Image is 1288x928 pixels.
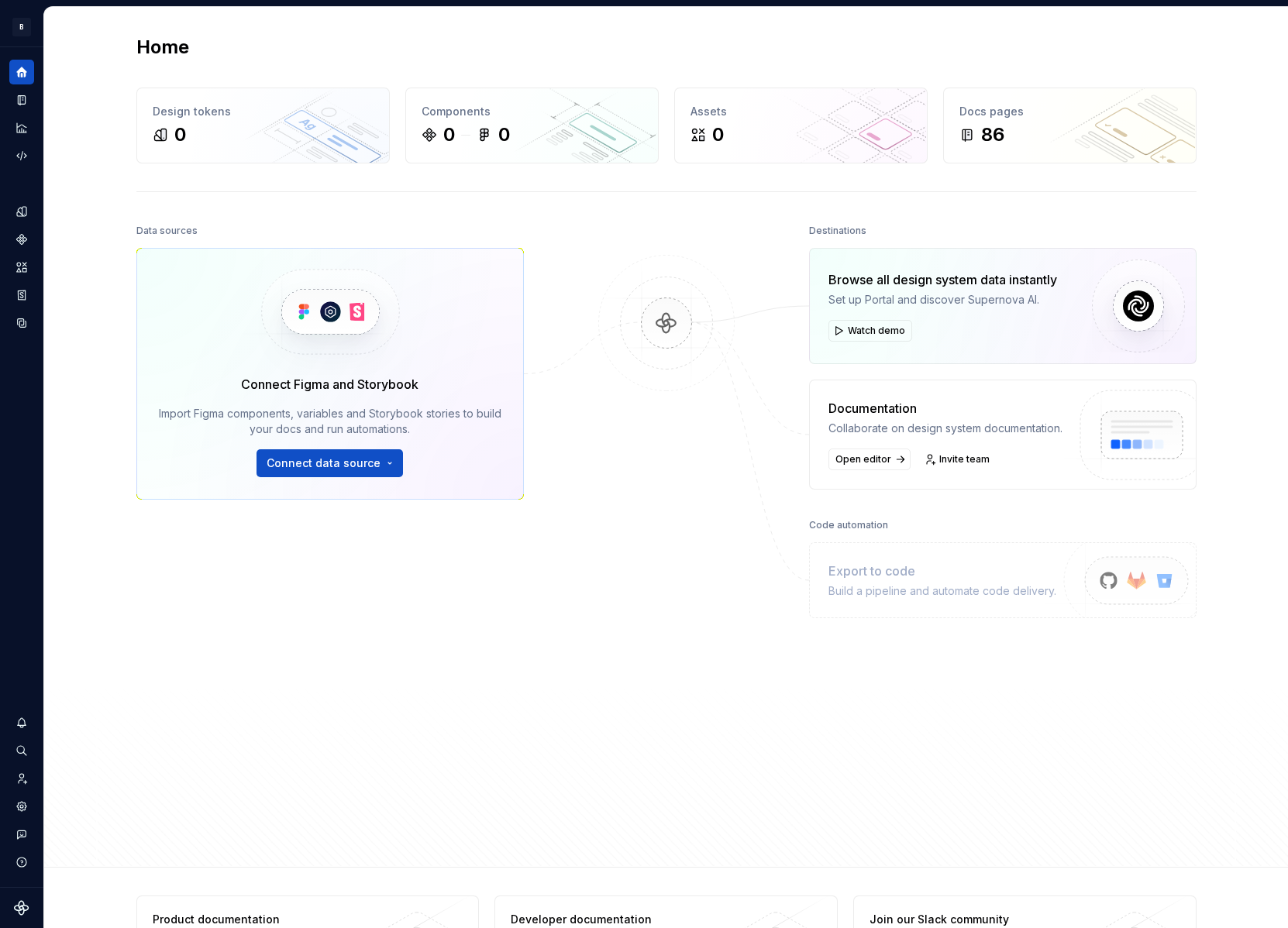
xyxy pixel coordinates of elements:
a: Invite team [9,766,34,791]
a: Components [9,227,34,252]
a: Home [9,60,34,84]
span: Open editor [835,453,891,466]
div: 0 [498,122,510,147]
a: Components00 [405,88,659,163]
h2: Home [136,35,189,60]
div: 0 [712,122,724,147]
div: Collaborate on design system documentation. [828,421,1062,436]
div: Export to code [828,562,1056,580]
a: Storybook stories [9,283,34,308]
div: Assets [690,104,911,119]
a: Settings [9,794,34,819]
div: Code automation [809,514,888,536]
div: Data sources [136,220,198,242]
div: 0 [174,122,186,147]
button: B [3,10,40,43]
a: Documentation [9,88,34,112]
span: Invite team [939,453,990,466]
div: B [12,18,31,36]
a: Invite team [920,449,997,470]
a: Design tokens0 [136,88,390,163]
div: Set up Portal and discover Supernova AI. [828,292,1057,308]
div: Components [422,104,642,119]
div: Destinations [809,220,866,242]
div: Product documentation [153,912,378,927]
svg: Supernova Logo [14,900,29,916]
div: Connect Figma and Storybook [241,375,418,394]
div: Import Figma components, variables and Storybook stories to build your docs and run automations. [159,406,501,437]
a: Design tokens [9,199,34,224]
span: Connect data source [267,455,381,471]
div: Design tokens [153,104,374,119]
div: Browse all design system data instantly [828,270,1057,289]
div: 86 [981,122,1004,147]
button: Connect data source [257,449,403,477]
a: Analytics [9,115,34,140]
div: 0 [443,122,455,147]
button: Contact support [9,822,34,847]
div: Developer documentation [511,912,736,927]
div: Documentation [828,399,1062,418]
a: Assets [9,255,34,280]
a: Open editor [828,449,911,470]
button: Watch demo [828,320,912,342]
a: Data sources [9,311,34,335]
div: Build a pipeline and automate code delivery. [828,583,1056,599]
a: Assets0 [674,88,928,163]
div: Docs pages [959,104,1180,119]
a: Docs pages86 [943,88,1197,163]
div: Join our Slack community [870,912,1095,927]
button: Search ⌘K [9,738,34,763]
a: Code automation [9,143,34,168]
button: Notifications [9,710,34,735]
span: Watch demo [848,325,905,337]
